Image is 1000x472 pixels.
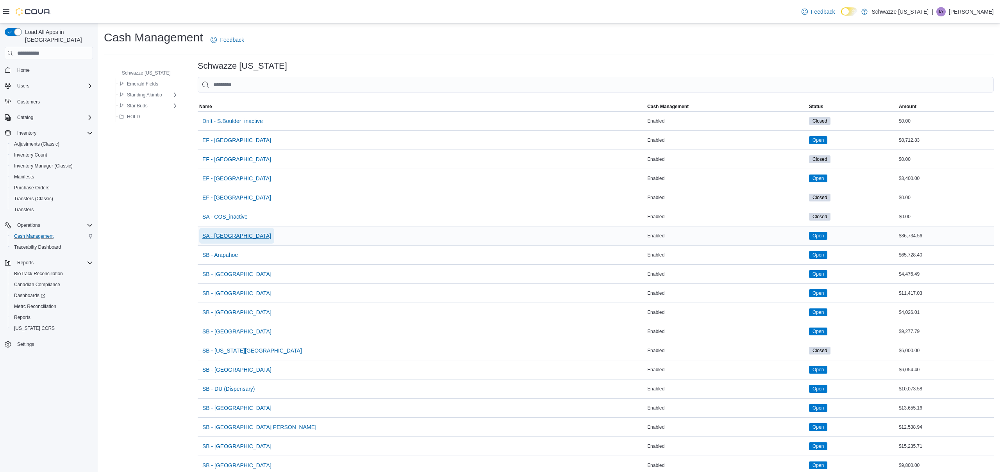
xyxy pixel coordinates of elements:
[809,270,827,278] span: Open
[936,7,946,16] div: Isaac Atencio
[14,196,53,202] span: Transfers (Classic)
[14,141,59,147] span: Adjustments (Classic)
[809,194,830,201] span: Closed
[202,328,271,335] span: SB - [GEOGRAPHIC_DATA]
[646,422,807,432] div: Enabled
[897,135,994,145] div: $8,712.83
[809,442,827,450] span: Open
[897,231,994,240] div: $36,734.56
[809,461,827,469] span: Open
[14,340,37,349] a: Settings
[812,213,827,220] span: Closed
[812,271,824,278] span: Open
[8,312,96,323] button: Reports
[11,183,53,192] a: Purchase Orders
[809,175,827,182] span: Open
[11,324,58,333] a: [US_STATE] CCRS
[812,118,827,125] span: Closed
[202,347,302,354] span: SB - [US_STATE][GEOGRAPHIC_DATA]
[14,128,39,138] button: Inventory
[8,150,96,160] button: Inventory Count
[809,328,827,335] span: Open
[647,103,689,110] span: Cash Management
[17,99,40,105] span: Customers
[646,442,807,451] div: Enabled
[11,194,56,203] a: Transfers (Classic)
[199,362,275,378] button: SB - [GEOGRAPHIC_DATA]
[812,309,824,316] span: Open
[17,341,34,347] span: Settings
[14,258,37,267] button: Reports
[17,67,30,73] span: Home
[897,327,994,336] div: $9,277.79
[646,102,807,111] button: Cash Management
[14,233,54,239] span: Cash Management
[14,152,47,158] span: Inventory Count
[812,443,824,450] span: Open
[646,212,807,221] div: Enabled
[812,328,824,335] span: Open
[14,185,50,191] span: Purchase Orders
[202,461,271,469] span: SB - [GEOGRAPHIC_DATA]
[897,155,994,164] div: $0.00
[14,163,73,169] span: Inventory Manager (Classic)
[14,113,36,122] button: Catalog
[11,313,93,322] span: Reports
[17,130,36,136] span: Inventory
[199,305,275,320] button: SB - [GEOGRAPHIC_DATA]
[127,114,140,120] span: HOLD
[104,30,203,45] h1: Cash Management
[949,7,994,16] p: [PERSON_NAME]
[11,242,93,252] span: Traceabilty Dashboard
[14,258,93,267] span: Reports
[11,302,93,311] span: Metrc Reconciliation
[809,213,830,221] span: Closed
[202,136,271,144] span: EF - [GEOGRAPHIC_DATA]
[899,103,916,110] span: Amount
[127,81,158,87] span: Emerald Fields
[897,269,994,279] div: $4,476.49
[14,339,93,349] span: Settings
[202,442,271,450] span: SB - [GEOGRAPHIC_DATA]
[897,384,994,394] div: $10,073.58
[871,7,929,16] p: Schwazze [US_STATE]
[646,269,807,279] div: Enabled
[202,423,316,431] span: SB - [GEOGRAPHIC_DATA][PERSON_NAME]
[11,172,93,182] span: Manifests
[897,403,994,413] div: $13,655.16
[646,116,807,126] div: Enabled
[116,79,161,89] button: Emerald Fields
[809,117,830,125] span: Closed
[812,462,824,469] span: Open
[11,242,64,252] a: Traceabilty Dashboard
[14,281,60,288] span: Canadian Compliance
[14,81,93,91] span: Users
[646,174,807,183] div: Enabled
[812,424,824,431] span: Open
[14,244,61,250] span: Traceabilty Dashboard
[812,156,827,163] span: Closed
[646,289,807,298] div: Enabled
[11,183,93,192] span: Purchase Orders
[8,301,96,312] button: Metrc Reconciliation
[812,404,824,411] span: Open
[198,102,646,111] button: Name
[11,280,63,289] a: Canadian Compliance
[199,400,275,416] button: SB - [GEOGRAPHIC_DATA]
[207,32,247,48] a: Feedback
[11,172,37,182] a: Manifests
[897,308,994,317] div: $4,026.01
[2,80,96,91] button: Users
[202,117,263,125] span: Drift - S.Boulder_inactive
[812,385,824,392] span: Open
[11,139,62,149] a: Adjustments (Classic)
[897,250,994,260] div: $65,728.40
[220,36,244,44] span: Feedback
[646,461,807,470] div: Enabled
[812,137,824,144] span: Open
[646,403,807,413] div: Enabled
[116,101,151,110] button: Star Buds
[897,346,994,355] div: $6,000.00
[202,404,271,412] span: SB - [GEOGRAPHIC_DATA]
